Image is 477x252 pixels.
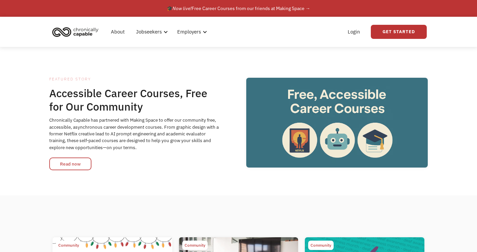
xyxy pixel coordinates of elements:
[173,21,209,43] div: Employers
[49,157,91,170] a: Read now
[58,241,79,249] div: Community
[136,28,162,36] div: Jobseekers
[371,25,427,39] a: Get Started
[50,24,100,39] img: Chronically Capable logo
[49,117,220,151] div: Chronically Capable has partnered with Making Space to offer our community free, accessible, asyn...
[173,5,192,11] em: Now live!
[344,21,364,43] a: Login
[50,24,104,39] a: home
[49,86,220,113] h1: Accessible Career Courses, Free for Our Community
[132,21,170,43] div: Jobseekers
[311,241,331,249] div: Community
[49,75,220,83] div: Featured Story
[185,241,205,249] div: Community
[167,4,310,12] div: 🎓 Free Career Courses from our friends at Making Space →
[107,21,129,43] a: About
[177,28,201,36] div: Employers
